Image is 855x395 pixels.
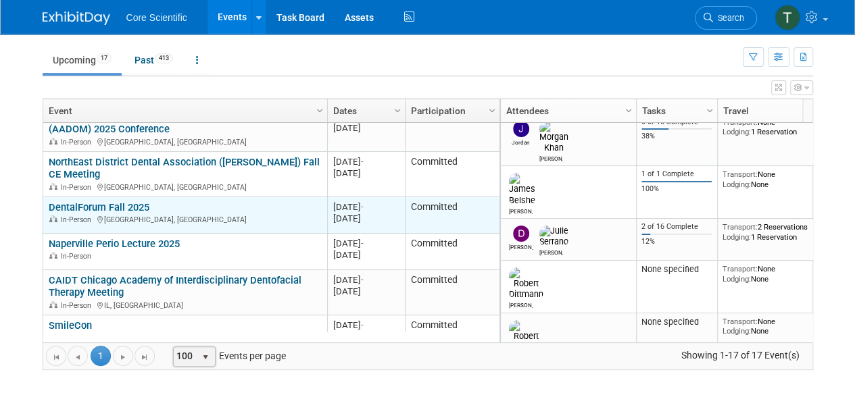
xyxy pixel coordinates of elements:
[621,99,636,120] a: Column Settings
[91,346,111,366] span: 1
[49,156,320,181] a: NorthEast District Dental Association ([PERSON_NAME]) Fall CE Meeting
[405,152,499,197] td: Committed
[695,6,757,30] a: Search
[641,237,712,246] div: 12%
[405,107,499,152] td: Committed
[49,181,321,192] div: [GEOGRAPHIC_DATA], [GEOGRAPHIC_DATA]
[509,206,533,215] div: James Belshe
[49,238,180,250] a: Naperville Perio Lecture 2025
[49,215,57,222] img: In-Person Event
[174,347,197,366] span: 100
[723,169,820,189] div: None None
[723,127,751,136] span: Lodging:
[723,222,758,232] span: Transport:
[642,99,708,122] a: Tasks
[361,238,364,248] span: -
[641,169,712,179] div: 1 of 1 Complete
[333,249,399,261] div: [DATE]
[118,352,128,363] span: Go to the next page
[361,202,364,212] span: -
[405,234,499,270] td: Committed
[135,346,155,366] a: Go to the last page
[333,167,399,179] div: [DATE]
[411,99,491,122] a: Participation
[361,157,364,167] span: -
[509,242,533,251] div: Dan Boro
[49,319,92,332] a: SmileCon
[61,252,95,261] span: In-Person
[314,105,325,116] span: Column Settings
[333,122,399,134] div: [DATE]
[72,352,83,363] span: Go to the previous page
[43,47,122,73] a: Upcoming17
[333,319,399,331] div: [DATE]
[641,184,712,194] div: 100%
[723,169,758,179] span: Transport:
[49,213,321,225] div: [GEOGRAPHIC_DATA], [GEOGRAPHIC_DATA]
[539,153,563,162] div: Morgan Khan
[641,222,712,232] div: 2 of 16 Complete
[43,11,110,25] img: ExhibitDay
[723,117,820,137] div: None 1 Reservation
[723,264,758,273] span: Transport:
[49,183,57,190] img: In-Person Event
[46,346,66,366] a: Go to the first page
[539,121,568,153] img: Morgan Khan
[641,264,712,275] div: None specified
[485,99,499,120] a: Column Settings
[668,346,812,365] span: Showing 1-17 of 17 Event(s)
[713,13,744,23] span: Search
[509,137,533,146] div: Jordan McCullough
[539,226,568,247] img: Julie Serrano
[49,99,318,122] a: Event
[49,138,57,144] img: In-Person Event
[723,317,820,336] div: None None
[139,352,150,363] span: Go to the last page
[704,105,715,116] span: Column Settings
[61,138,95,147] span: In-Person
[333,286,399,297] div: [DATE]
[392,105,403,116] span: Column Settings
[51,352,62,363] span: Go to the first page
[723,232,751,242] span: Lodging:
[333,274,399,286] div: [DATE]
[390,99,405,120] a: Column Settings
[723,180,751,189] span: Lodging:
[641,317,712,327] div: None specified
[312,99,327,120] a: Column Settings
[405,315,499,352] td: Committed
[126,12,187,23] span: Core Scientific
[49,201,149,213] a: DentalForum Fall 2025
[361,275,364,285] span: -
[333,331,399,342] div: [DATE]
[333,213,399,224] div: [DATE]
[49,136,321,147] div: [GEOGRAPHIC_DATA], [GEOGRAPHIC_DATA]
[333,201,399,213] div: [DATE]
[723,326,751,336] span: Lodging:
[200,352,211,363] span: select
[775,5,800,30] img: Thila Pathma
[405,197,499,234] td: Committed
[509,320,543,352] img: Robert Dittmann
[487,105,497,116] span: Column Settings
[68,346,88,366] a: Go to the previous page
[723,317,758,326] span: Transport:
[641,132,712,141] div: 38%
[539,247,563,256] div: Julie Serrano
[124,47,183,73] a: Past413
[723,99,816,122] a: Travel
[97,53,112,63] span: 17
[49,111,282,136] a: American Association of Dental Office Management (AADOM) 2025 Conference
[333,99,396,122] a: Dates
[509,267,543,300] img: Robert Dittmann
[333,156,399,167] div: [DATE]
[506,99,627,122] a: Attendees
[513,121,529,137] img: Jordan McCullough
[361,320,364,330] span: -
[723,222,820,242] div: 2 Reservations 1 Reservation
[49,301,57,308] img: In-Person Event
[113,346,133,366] a: Go to the next page
[513,226,529,242] img: Dan Boro
[155,53,173,63] span: 413
[155,346,299,366] span: Events per page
